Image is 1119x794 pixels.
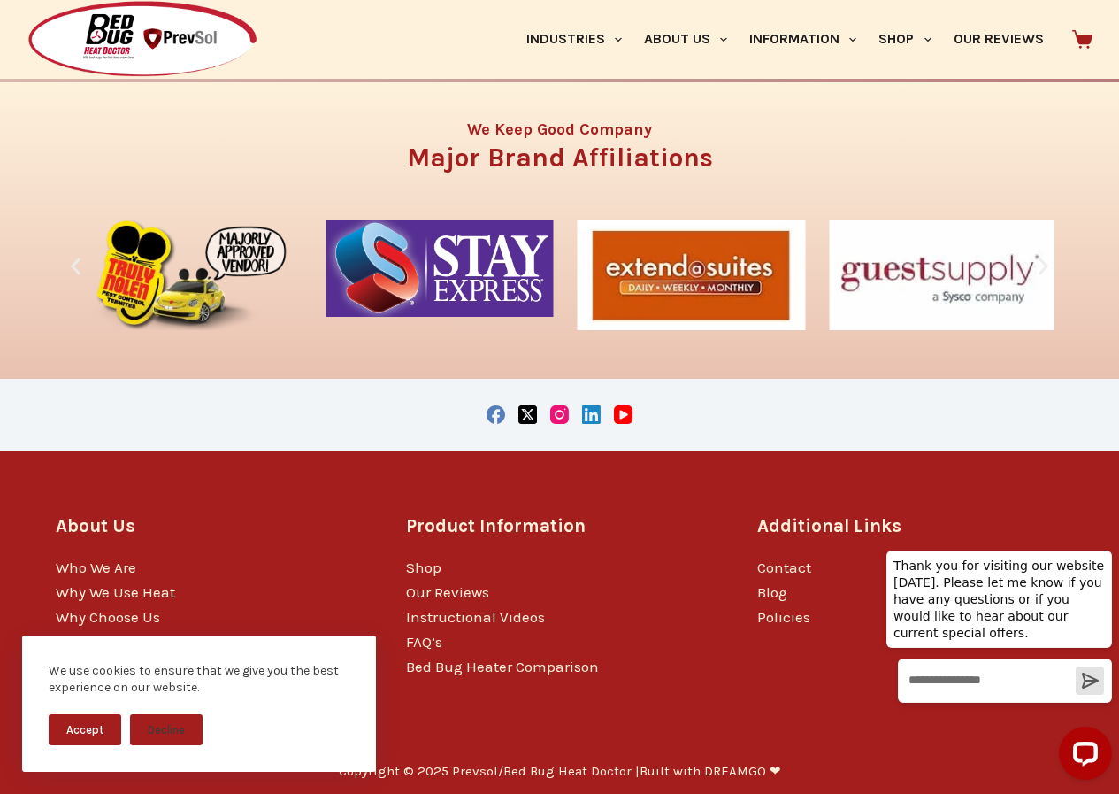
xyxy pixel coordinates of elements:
a: FAQ’s [406,633,442,651]
p: Copyright © 2025 Prevsol/Bed Bug Heat Doctor | [339,763,781,781]
iframe: LiveChat chat widget [872,534,1119,794]
a: Partner Associations [56,633,197,651]
a: Why We Use Heat [56,583,175,601]
h3: Product Information [406,513,712,540]
a: Instructional Videos [406,608,545,626]
a: LinkedIn [582,405,601,424]
a: Our Reviews [406,583,489,601]
a: Blog [757,583,787,601]
a: Shop [406,559,441,576]
div: Previous slide [65,255,87,277]
a: Why Choose Us [56,608,160,626]
a: Instagram [550,405,569,424]
a: X (Twitter) [518,405,537,424]
button: Decline [130,714,203,745]
h3: Major Brand Affiliations [73,144,1046,171]
div: 4 / 10 [821,211,1067,349]
div: Next slide [1032,255,1054,277]
a: Bed Bug Heater Comparison [406,658,599,675]
a: Built with DREAMGO ❤ [640,763,781,779]
div: 2 / 10 [317,211,563,349]
a: Facebook [487,405,505,424]
a: YouTube [614,405,632,424]
a: Who We Are [56,559,136,576]
button: Accept [49,714,121,745]
div: We use cookies to ensure that we give you the best experience on our website. [49,662,349,697]
h3: About Us [56,513,362,540]
a: Contact [757,559,811,576]
h3: Additional Links [757,513,1063,540]
h4: We Keep Good Company [73,121,1046,137]
a: Policies [757,608,810,626]
div: 3 / 10 [569,211,815,349]
div: 1 / 10 [65,211,310,349]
